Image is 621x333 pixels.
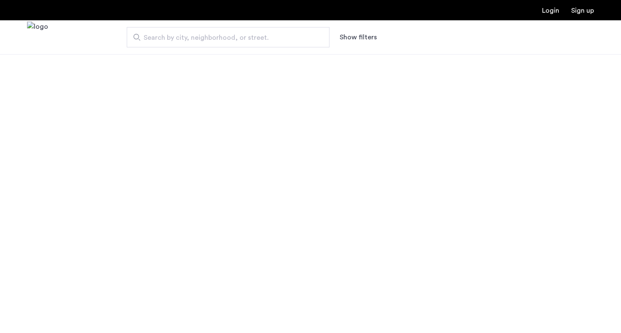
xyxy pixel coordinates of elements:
[27,22,48,53] a: Cazamio Logo
[144,33,306,43] span: Search by city, neighborhood, or street.
[127,27,330,47] input: Apartment Search
[340,32,377,42] button: Show or hide filters
[27,22,48,53] img: logo
[571,7,594,14] a: Registration
[542,7,559,14] a: Login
